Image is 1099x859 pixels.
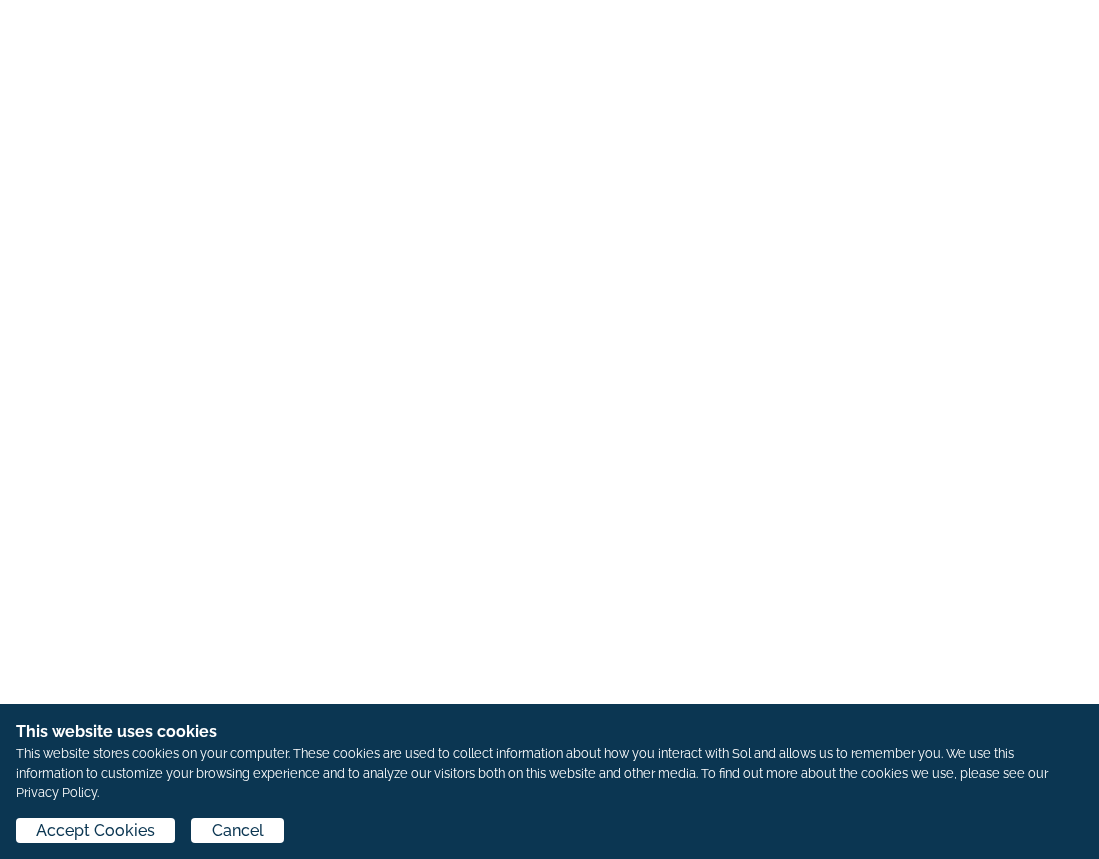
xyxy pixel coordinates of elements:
h1: This website uses cookies [16,720,1083,744]
p: This website stores cookies on your computer. These cookies are used to collect information about... [16,744,1083,802]
span: Cancel [212,819,264,843]
span: Accept Cookies [36,819,155,843]
button: Cancel [191,818,283,843]
button: Accept Cookies [16,818,175,843]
